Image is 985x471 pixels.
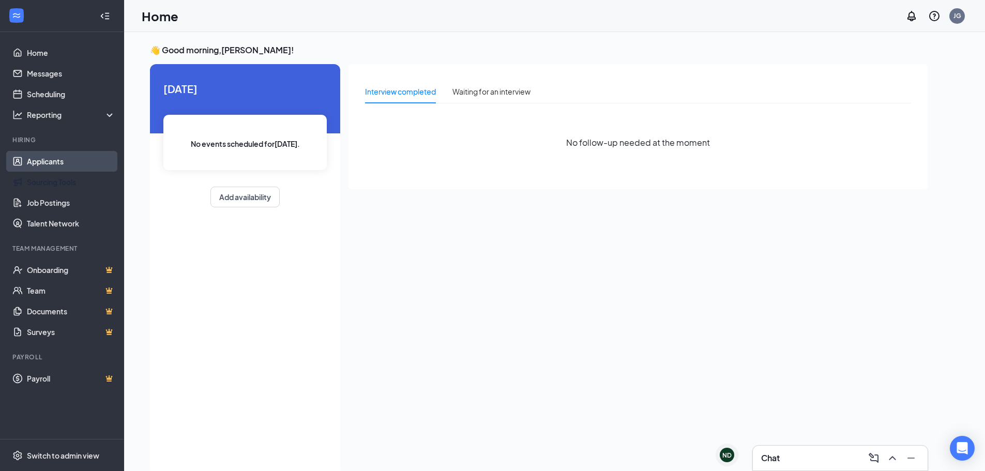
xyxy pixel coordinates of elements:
div: Hiring [12,135,113,144]
a: TeamCrown [27,280,115,301]
a: PayrollCrown [27,368,115,389]
a: SurveysCrown [27,322,115,342]
span: No events scheduled for [DATE] . [191,138,300,149]
svg: QuestionInfo [928,10,941,22]
h3: 👋 Good morning, [PERSON_NAME] ! [150,44,928,56]
span: [DATE] [163,81,327,97]
a: OnboardingCrown [27,260,115,280]
div: Waiting for an interview [452,86,531,97]
a: Job Postings [27,192,115,213]
svg: WorkstreamLogo [11,10,22,21]
button: Minimize [903,450,919,466]
button: ComposeMessage [866,450,882,466]
button: ChevronUp [884,450,901,466]
button: Add availability [210,187,280,207]
div: Reporting [27,110,116,120]
div: Team Management [12,244,113,253]
a: Home [27,42,115,63]
div: Payroll [12,353,113,361]
div: Switch to admin view [27,450,99,461]
div: ND [722,451,732,460]
div: JG [953,11,961,20]
div: Open Intercom Messenger [950,436,975,461]
svg: Minimize [905,452,917,464]
a: Talent Network [27,213,115,234]
svg: ChevronUp [886,452,899,464]
svg: Settings [12,450,23,461]
a: Sourcing Tools [27,172,115,192]
svg: Collapse [100,11,110,21]
a: Applicants [27,151,115,172]
span: No follow-up needed at the moment [566,136,710,149]
h3: Chat [761,452,780,464]
a: Messages [27,63,115,84]
a: DocumentsCrown [27,301,115,322]
div: Interview completed [365,86,436,97]
svg: Analysis [12,110,23,120]
svg: Notifications [905,10,918,22]
svg: ComposeMessage [868,452,880,464]
a: Scheduling [27,84,115,104]
h1: Home [142,7,178,25]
